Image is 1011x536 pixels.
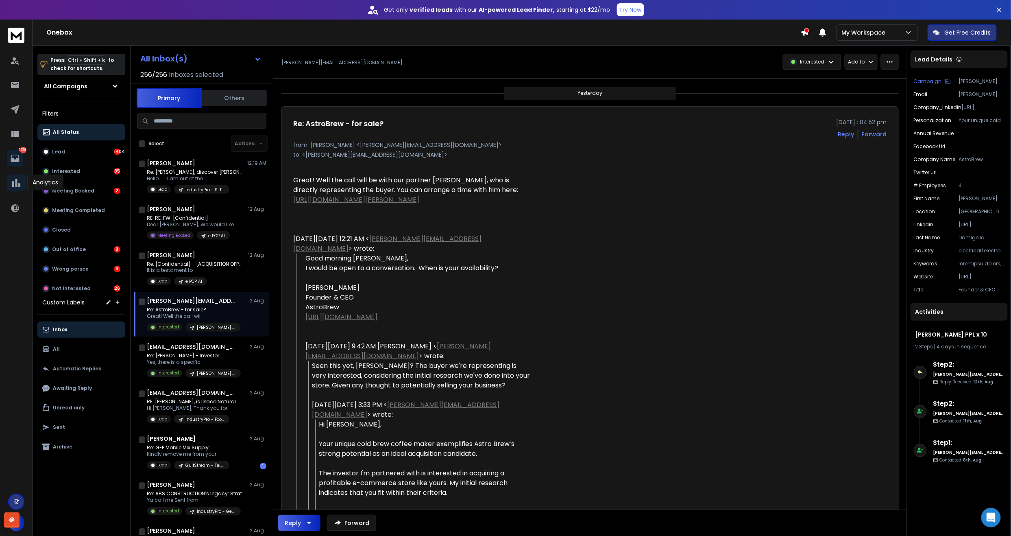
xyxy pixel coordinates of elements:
[114,149,120,155] div: 1404
[114,266,120,272] div: 3
[842,28,889,37] p: My Workspace
[27,175,63,190] div: Analytics
[838,130,854,138] button: Reply
[914,182,946,189] p: # Employees
[959,234,1004,241] p: Damigella
[37,439,125,455] button: Archive
[157,278,168,284] p: Lead
[147,451,229,458] p: Kindly remove me from your
[963,457,982,463] span: 8th, Aug
[147,175,244,182] p: Hello.... I am out of the
[248,206,266,212] p: 12 Aug
[410,6,453,14] strong: verified leads
[53,346,60,352] p: All
[147,389,236,397] h1: [EMAIL_ADDRESS][DOMAIN_NAME]
[248,344,266,350] p: 12 Aug
[20,147,26,153] p: 1528
[293,234,482,253] a: [PERSON_NAME][EMAIL_ADDRESS][DOMAIN_NAME]
[914,130,954,137] p: Annual Revenue
[67,55,106,65] span: Ctrl + Shift + k
[959,117,1004,124] p: Your unique cold brew coffee maker exemplifies Astro Brew’s strong potential as an ideal acquisit...
[940,457,982,463] p: Contacted
[37,380,125,396] button: Awaiting Reply
[147,353,241,359] p: Re: [PERSON_NAME] - Investor
[147,527,195,535] h1: [PERSON_NAME]
[46,28,801,37] h1: Onebox
[37,163,125,179] button: Interested85
[208,233,225,239] p: e POP AI
[959,287,1004,293] p: Founder & CEO
[137,88,202,108] button: Primary
[147,343,236,351] h1: [EMAIL_ADDRESS][DOMAIN_NAME]
[312,400,531,420] div: [DATE][DATE] 3:33 PM < > wrote:
[293,141,887,149] p: from: [PERSON_NAME] <[PERSON_NAME][EMAIL_ADDRESS][DOMAIN_NAME]>
[914,143,946,150] p: Facebook Url
[959,208,1004,215] p: [GEOGRAPHIC_DATA], [US_STATE], [GEOGRAPHIC_DATA]
[37,183,125,199] button: Meeting Booked2
[52,266,89,272] p: Wrong person
[837,118,887,126] p: [DATE] : 04:52 pm
[147,435,196,443] h1: [PERSON_NAME]
[959,91,1004,98] p: [PERSON_NAME][EMAIL_ADDRESS][DOMAIN_NAME]
[185,417,224,423] p: IndustryPro - Food Manufacturing
[319,420,531,429] div: Hi [PERSON_NAME],
[52,227,71,233] p: Closed
[915,55,953,63] p: Lead Details
[52,285,91,292] p: Not Interested
[260,463,266,470] div: 1
[37,361,125,377] button: Automatic Replies
[914,247,934,254] p: industry
[305,283,531,293] div: [PERSON_NAME]
[293,151,887,159] p: to: <[PERSON_NAME][EMAIL_ADDRESS][DOMAIN_NAME]>
[37,400,125,416] button: Unread only
[800,59,825,65] p: Interested
[37,124,125,140] button: All Status
[981,508,1001,527] div: Open Intercom Messenger
[248,298,266,304] p: 12 Aug
[933,399,1004,409] h6: Step 2 :
[52,168,80,175] p: Interested
[37,341,125,357] button: All
[147,261,244,267] p: Re: [Confidential] - [ACQUISITION OPPORTUNITY]
[933,438,1004,448] h6: Step 1 :
[962,104,1004,111] p: [URL][DOMAIN_NAME]
[312,400,500,419] a: [PERSON_NAME][EMAIL_ADDRESS][DOMAIN_NAME]
[959,260,1004,267] p: loremipsu dolors, ametco, adipiscingelit seddoei, temporincidi, utlab, etdolore magnaaliq, enimad...
[157,232,190,238] p: Meeting Booked
[147,205,195,213] h1: [PERSON_NAME]
[53,365,101,372] p: Automatic Replies
[37,78,125,94] button: All Campaigns
[914,156,956,163] p: Company Name
[114,188,120,194] div: 2
[147,359,241,366] p: Yes, there is a specific
[52,246,86,253] p: Out of office
[619,6,642,14] p: Try Now
[479,6,555,14] strong: AI-powered Lead Finder,
[959,195,1004,202] p: [PERSON_NAME]
[53,129,79,136] p: All Status
[53,405,85,411] p: Unread only
[915,343,1003,350] div: |
[915,343,933,350] span: 2 Steps
[914,104,962,111] p: company_linkedin
[7,150,23,166] a: 1528
[157,462,168,468] p: Lead
[147,405,236,412] p: Hi [PERSON_NAME], Thank you for
[293,118,383,129] h1: Re: AstroBrew - for sale?
[862,130,887,138] div: Forward
[37,108,125,119] h3: Filters
[147,221,234,228] p: Dear [PERSON_NAME], We would like
[914,195,940,202] p: First Name
[940,418,982,424] p: Contacted
[305,341,531,361] div: [DATE][DATE] 9:42 AM [PERSON_NAME] < > wrote:
[928,24,997,41] button: Get Free Credits
[147,491,244,497] p: Re: ABS CONSTRUCTION’s legacy: Strategic
[305,254,531,263] div: Good morning [PERSON_NAME],
[157,508,179,514] p: Interested
[53,444,72,450] p: Archive
[148,140,164,147] label: Select
[53,385,92,392] p: Awaiting Reply
[305,302,531,312] div: AstroBrew
[185,187,224,193] p: IndustryPro - B-TEST - Construction
[327,515,376,531] button: Forward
